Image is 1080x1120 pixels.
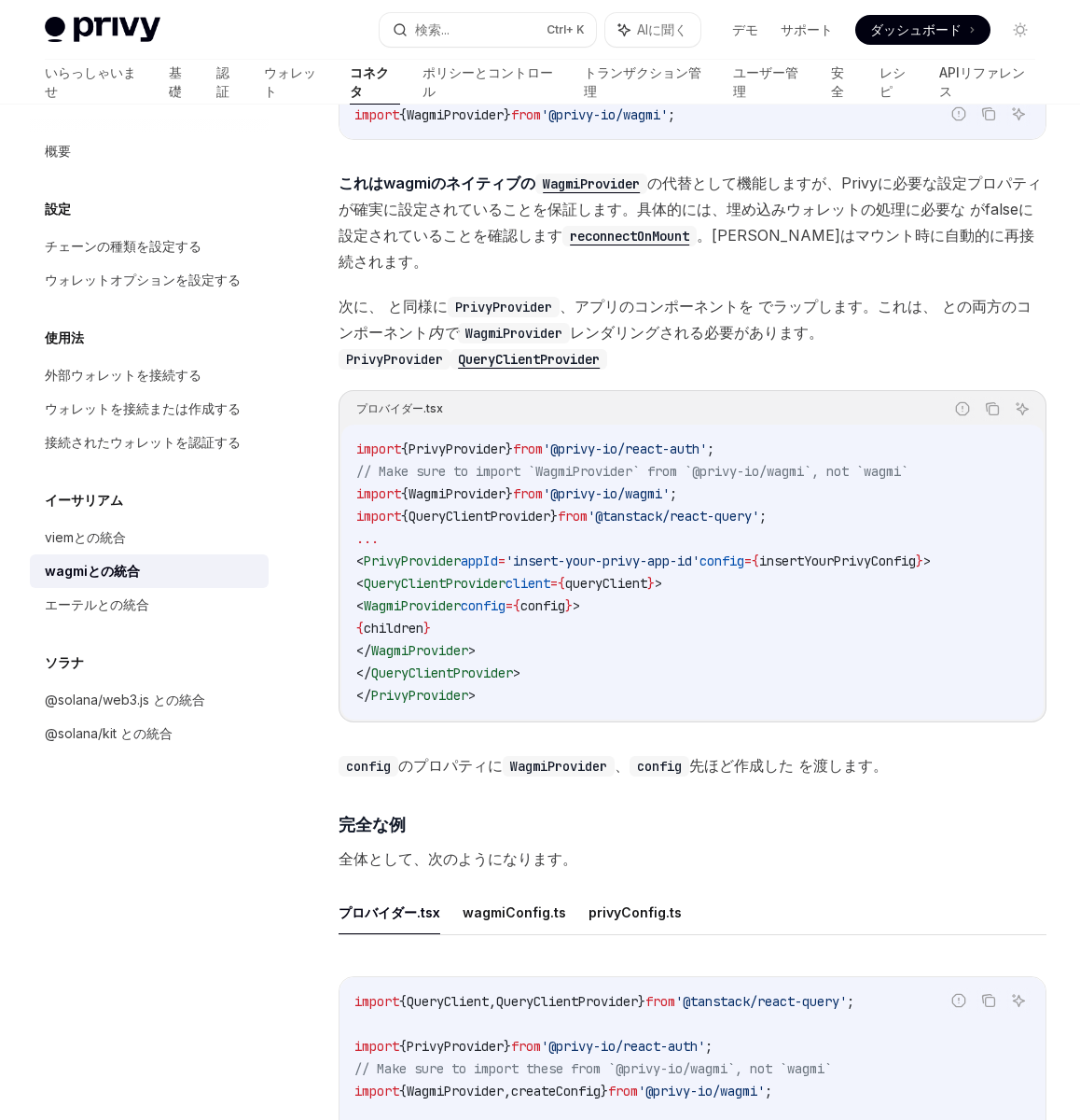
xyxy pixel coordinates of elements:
[608,1083,638,1099] span: from
[364,553,461,569] span: PrivyProvider
[489,993,496,1010] span: ,
[947,988,971,1013] button: 誤ったコードを報告する
[356,575,364,592] span: <
[847,993,854,1010] span: ;
[371,687,468,704] span: PrivyProvider
[565,575,647,592] span: queryClient
[354,106,399,123] span: import
[939,64,1025,99] font: APIリファレンス
[588,904,682,920] font: privyConfig.ts
[380,13,595,47] button: 検索...Ctrl+ K
[399,1038,407,1055] span: {
[45,529,126,545] font: viemとの統合
[647,575,655,592] span: }
[364,620,423,637] span: children
[513,485,543,502] span: from
[45,692,205,707] font: @solana/web3.js との統合
[354,1038,399,1055] span: import
[505,575,550,592] span: client
[541,1038,705,1055] span: '@privy-io/react-auth'
[705,1038,713,1055] span: ;
[511,1083,601,1099] span: createConfig
[45,596,149,612] font: エーテルとの統合
[45,654,84,670] font: ソラナ
[45,367,201,383] font: 外部ウォレットを接続する
[504,1038,511,1055] span: }
[356,485,401,502] span: import
[689,756,888,775] font: 先ほど作成した を渡します。
[980,397,1004,421] button: コードブロックの内容をコピーします
[45,272,241,287] font: ウォレットオプションを設定する
[30,717,269,750] a: @solana/kit との統合
[356,463,908,480] span: // Make sure to import `WagmiProvider` from `@privy-io/wagmi`, not `wagmi`
[645,993,675,1010] span: from
[264,64,316,99] font: ウォレット
[356,642,371,659] span: </
[541,106,668,123] span: '@privy-io/wagmi'
[371,665,513,681] span: QueryClientProvider
[339,849,577,868] font: 全体として、次のようになります。
[759,508,767,525] span: ;
[339,890,440,934] button: プロバイダー.tsx
[584,64,701,99] font: トランザクション管理
[169,60,194,105] a: 基礎
[550,508,558,525] span: }
[565,597,573,614] span: }
[30,521,269,554] a: viemとの統合
[638,993,645,1010] span: }
[45,64,136,99] font: いらっしゃいませ
[356,553,364,569] span: <
[339,904,440,920] font: プロバイダー.tsx
[923,553,931,569] span: >
[30,230,269,263] a: チェーンの種類を設定する
[461,553,498,569] span: appId
[45,17,160,43] img: ライトロゴ
[354,1083,399,1099] span: import
[543,485,670,502] span: '@privy-io/wagmi'
[407,993,489,1010] span: QueryClient
[1010,397,1034,421] button: AIに聞く
[30,683,269,717] a: @solana/web3.js との統合
[511,1038,541,1055] span: from
[30,263,269,297] a: ウォレットオプションを設定する
[356,620,364,637] span: {
[356,508,401,525] span: import
[350,60,400,105] a: コネクタ
[468,642,476,659] span: >
[356,687,371,704] span: </
[461,597,505,614] span: config
[339,815,406,834] font: 完全な例
[339,297,448,315] font: 次に、 と同様に
[1006,988,1031,1013] button: AIに聞く
[422,64,553,99] font: ポリシーとコントロール
[407,1038,504,1055] span: PrivyProvider
[605,13,700,47] button: AIに聞く
[668,106,675,123] span: ;
[637,21,687,37] font: AIに聞く
[45,434,241,450] font: 接続されたウォレットを認証する
[408,508,550,525] span: QueryClientProvider
[30,134,269,168] a: 概要
[496,993,638,1010] span: QueryClientProvider
[976,102,1001,126] button: コードブロックの内容をコピーします
[30,358,269,392] a: 外部ウォレットを接続する
[45,201,71,217] font: 設定
[339,174,535,192] font: これはwagmiのネイティブの
[422,60,561,105] a: ポリシーとコントロール
[759,553,916,569] span: insertYourPrivyConfig
[562,226,697,245] a: reconnectOnMount
[401,441,408,457] span: {
[339,174,1042,245] font: が、Privyに必要な設定プロパティが確実に設定されていることを保証します。具体的には、埋め込みウォレットの処理に必要な がfalseに設定されていることを確認します
[45,143,71,159] font: 概要
[45,238,201,254] font: チェーンの種類を設定する
[699,553,744,569] span: config
[950,397,975,421] button: 誤ったコードを報告する
[947,102,971,126] button: 誤ったコードを報告する
[30,392,269,426] a: ウォレットを接続または作成する
[513,597,520,614] span: {
[870,21,962,37] font: ダッシュボード
[450,349,607,370] code: QueryClientProvider
[520,597,565,614] span: config
[216,64,229,99] font: 認証
[558,508,588,525] span: from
